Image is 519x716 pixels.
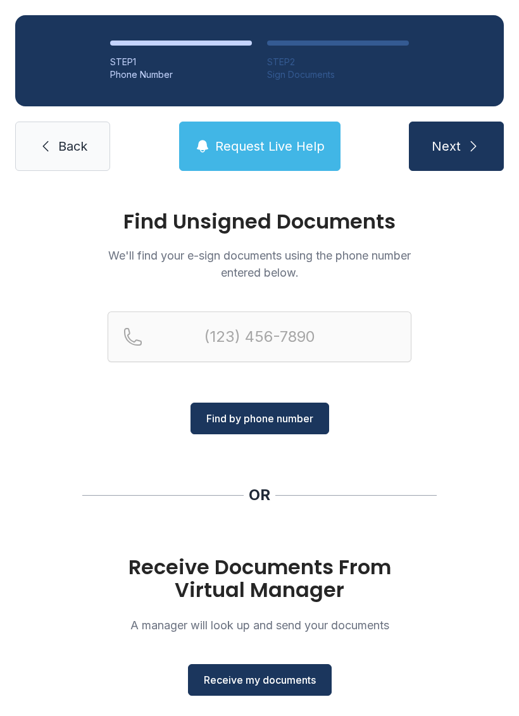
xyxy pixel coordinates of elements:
[249,485,270,505] div: OR
[58,137,87,155] span: Back
[108,311,411,362] input: Reservation phone number
[206,411,313,426] span: Find by phone number
[267,68,409,81] div: Sign Documents
[108,556,411,601] h1: Receive Documents From Virtual Manager
[108,617,411,634] p: A manager will look up and send your documents
[215,137,325,155] span: Request Live Help
[110,68,252,81] div: Phone Number
[432,137,461,155] span: Next
[108,247,411,281] p: We'll find your e-sign documents using the phone number entered below.
[204,672,316,688] span: Receive my documents
[267,56,409,68] div: STEP 2
[108,211,411,232] h1: Find Unsigned Documents
[110,56,252,68] div: STEP 1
